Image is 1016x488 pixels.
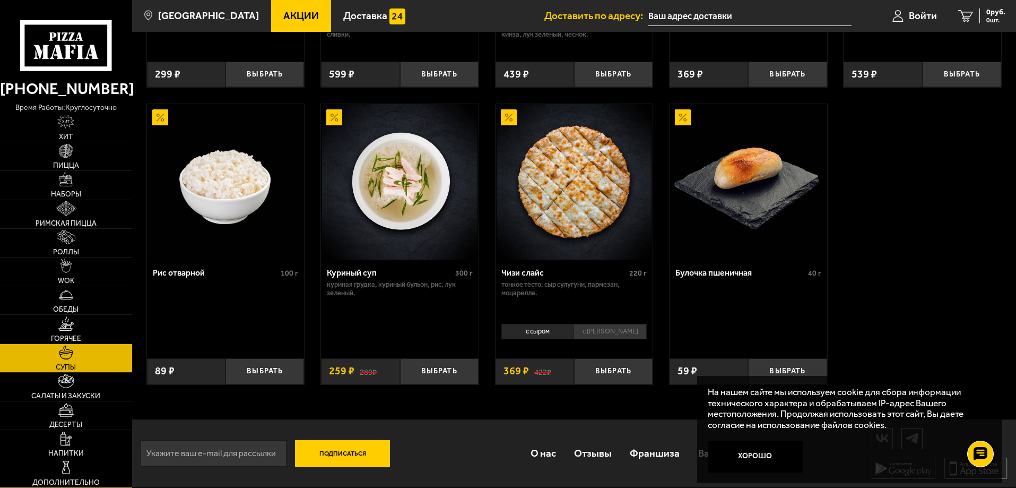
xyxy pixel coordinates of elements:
span: Хит [59,133,73,141]
img: Акционный [326,109,342,125]
img: Акционный [675,109,691,125]
span: 439 ₽ [503,69,529,80]
div: Куриный суп [327,268,453,278]
img: Куриный суп [322,104,477,259]
span: Напитки [48,450,84,457]
span: 0 руб. [986,8,1005,16]
a: Франшиза [621,436,689,470]
span: 539 ₽ [852,69,877,80]
a: АкционныйБулочка пшеничная [670,104,827,259]
span: 300 г [455,269,473,278]
span: 369 ₽ [678,69,703,80]
button: Выбрать [225,358,304,384]
span: 100 г [281,269,298,278]
span: Наборы [51,191,81,198]
span: Римская пицца [36,220,97,227]
input: Укажите ваш e-mail для рассылки [141,440,286,467]
span: Акции [283,11,319,21]
span: 299 ₽ [155,69,180,80]
span: Доставка [343,11,387,21]
span: 369 ₽ [503,366,529,376]
button: Выбрать [748,358,827,384]
span: 0 шт. [986,17,1005,23]
s: 289 ₽ [360,366,377,376]
p: куриная грудка, куриный бульон, рис, лук зеленый. [327,280,473,297]
div: Булочка пшеничная [675,268,805,278]
span: 40 г [808,269,821,278]
a: Вакансии [689,436,751,470]
input: Ваш адрес доставки [648,6,852,26]
span: Обеды [53,306,79,313]
button: Выбрать [574,358,653,384]
p: тонкое тесто, сыр сулугуни, пармезан, моцарелла. [501,280,647,297]
span: Горячее [51,335,81,343]
button: Выбрать [400,358,479,384]
span: Дополнительно [32,479,100,486]
img: Чизи слайс [497,104,652,259]
div: Рис отварной [153,268,279,278]
div: 0 [496,320,653,350]
a: Отзывы [565,436,621,470]
button: Выбрать [225,62,304,88]
p: На нашем сайте мы используем cookie для сбора информации технического характера и обрабатываем IP... [708,387,985,431]
span: Десерты [49,421,82,429]
button: Хорошо [708,441,803,473]
span: Супы [56,364,76,371]
s: 422 ₽ [534,366,551,376]
button: Выбрать [923,62,1001,88]
li: с сыром [501,324,574,339]
span: Пицца [53,162,79,169]
div: Чизи слайс [501,268,627,278]
a: О нас [521,436,565,470]
span: [GEOGRAPHIC_DATA] [158,11,259,21]
span: Доставить по адресу: [544,11,648,21]
a: АкционныйЧизи слайс [496,104,653,259]
button: Подписаться [295,440,390,467]
a: АкционныйКуриный суп [321,104,479,259]
a: АкционныйРис отварной [147,104,305,259]
span: Войти [909,11,937,21]
span: Роллы [53,249,79,256]
span: 599 ₽ [329,69,354,80]
span: 89 ₽ [155,366,175,376]
button: Выбрать [748,62,827,88]
span: Салаты и закуски [31,392,100,400]
span: 59 ₽ [678,366,697,376]
span: 220 г [629,269,647,278]
span: 259 ₽ [329,366,354,376]
li: с [PERSON_NAME] [574,324,647,339]
button: Выбрать [574,62,653,88]
img: 15daf4d41897b9f0e9f617042186c801.svg [389,8,405,24]
img: Акционный [501,109,517,125]
img: Рис отварной [148,104,303,259]
img: Акционный [152,109,168,125]
span: WOK [58,277,74,285]
img: Булочка пшеничная [671,104,826,259]
button: Выбрать [400,62,479,88]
